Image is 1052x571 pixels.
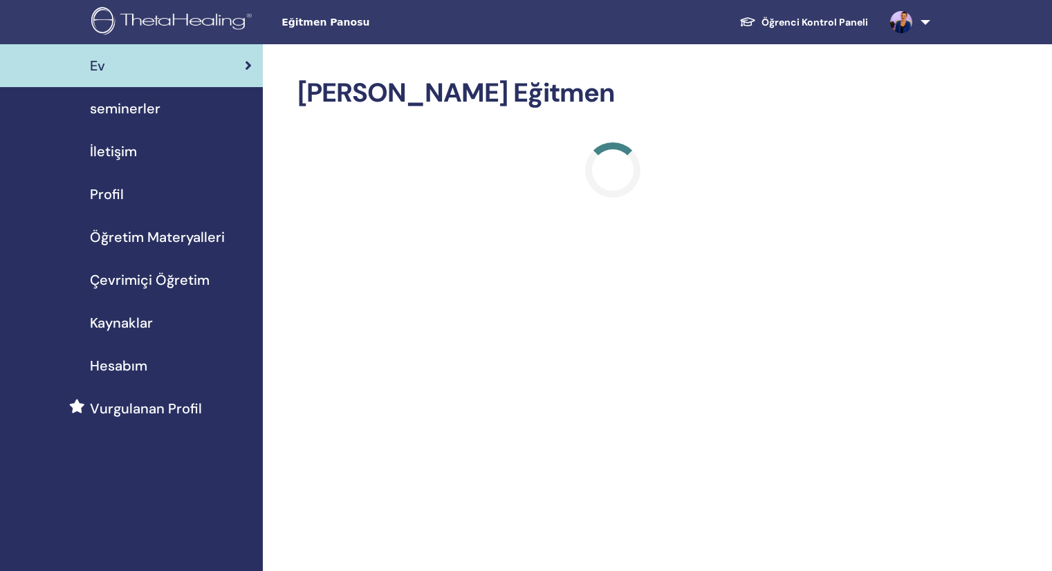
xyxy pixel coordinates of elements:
[90,55,105,76] span: Ev
[739,16,756,28] img: graduation-cap-white.svg
[90,141,137,162] span: İletişim
[90,184,124,205] span: Profil
[728,10,879,35] a: Öğrenci Kontrol Paneli
[90,355,147,376] span: Hesabım
[297,77,928,109] h2: [PERSON_NAME] Eğitmen
[91,7,257,38] img: logo.png
[90,227,225,247] span: Öğretim Materyalleri
[890,11,912,33] img: default.jpg
[282,15,489,30] span: Eğitmen Panosu
[90,270,210,290] span: Çevrimiçi Öğretim
[90,312,153,333] span: Kaynaklar
[90,398,202,419] span: Vurgulanan Profil
[90,98,160,119] span: seminerler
